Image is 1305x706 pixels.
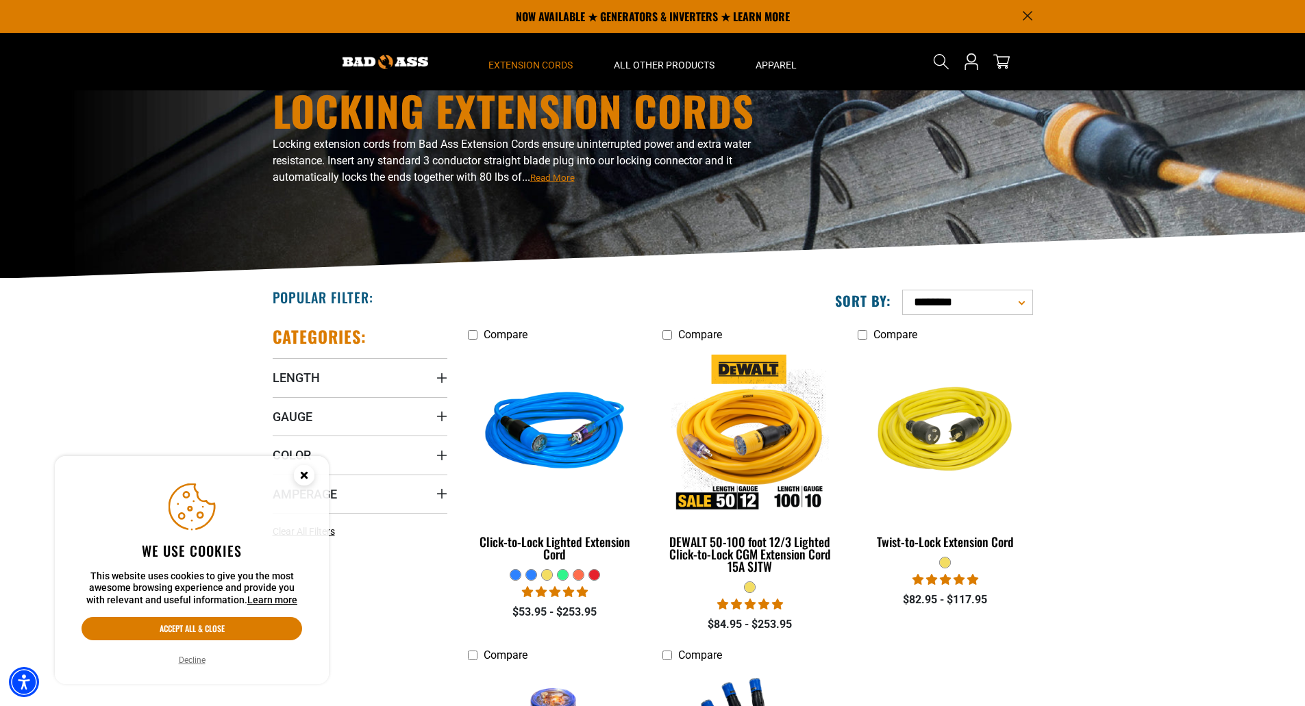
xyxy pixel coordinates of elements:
label: Sort by: [835,292,891,310]
h2: Categories: [273,326,367,347]
a: cart [991,53,1012,70]
h2: We use cookies [82,542,302,559]
summary: Gauge [273,397,447,436]
span: Length [273,370,320,386]
span: Color [273,447,311,463]
summary: All Other Products [593,33,735,90]
aside: Cookie Consent [55,456,329,685]
summary: Apparel [735,33,817,90]
a: blue Click-to-Lock Lighted Extension Cord [468,348,643,568]
button: Close this option [279,456,329,499]
span: Compare [484,328,527,341]
span: 4.87 stars [522,585,588,598]
summary: Color [273,436,447,474]
span: Extension Cords [488,59,573,71]
h1: Locking Extension Cords [273,90,773,131]
span: Compare [678,328,722,341]
summary: Amperage [273,475,447,513]
a: Open this option [960,33,982,90]
a: yellow Twist-to-Lock Extension Cord [858,348,1032,556]
span: Apparel [756,59,797,71]
img: blue [469,355,641,512]
div: Click-to-Lock Lighted Extension Cord [468,535,643,560]
span: Compare [873,328,917,341]
img: Bad Ass Extension Cords [343,55,428,69]
button: Decline [175,653,210,667]
span: All Other Products [614,59,714,71]
a: This website uses cookies to give you the most awesome browsing experience and provide you with r... [247,594,297,605]
img: yellow [859,355,1032,512]
a: DEWALT 50-100 foot 12/3 Lighted Click-to-Lock CGM Extension Cord 15A SJTW DEWALT 50-100 foot 12/3... [662,348,837,581]
span: 4.84 stars [717,598,783,611]
div: Accessibility Menu [9,667,39,697]
div: DEWALT 50-100 foot 12/3 Lighted Click-to-Lock CGM Extension Cord 15A SJTW [662,535,837,572]
div: $84.95 - $253.95 [662,616,837,633]
div: $53.95 - $253.95 [468,604,643,620]
summary: Length [273,358,447,396]
span: Read More [530,173,575,183]
span: Compare [484,648,527,661]
span: Compare [678,648,722,661]
img: DEWALT 50-100 foot 12/3 Lighted Click-to-Lock CGM Extension Cord 15A SJTW [664,355,836,512]
div: $82.95 - $117.95 [858,592,1032,608]
summary: Extension Cords [468,33,593,90]
h2: Popular Filter: [273,288,373,306]
span: Gauge [273,409,312,425]
div: Twist-to-Lock Extension Cord [858,535,1032,548]
span: 5.00 stars [912,573,978,586]
summary: Search [930,51,952,73]
span: Locking extension cords from Bad Ass Extension Cords ensure uninterrupted power and extra water r... [273,138,751,184]
button: Accept all & close [82,617,302,640]
p: This website uses cookies to give you the most awesome browsing experience and provide you with r... [82,570,302,607]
